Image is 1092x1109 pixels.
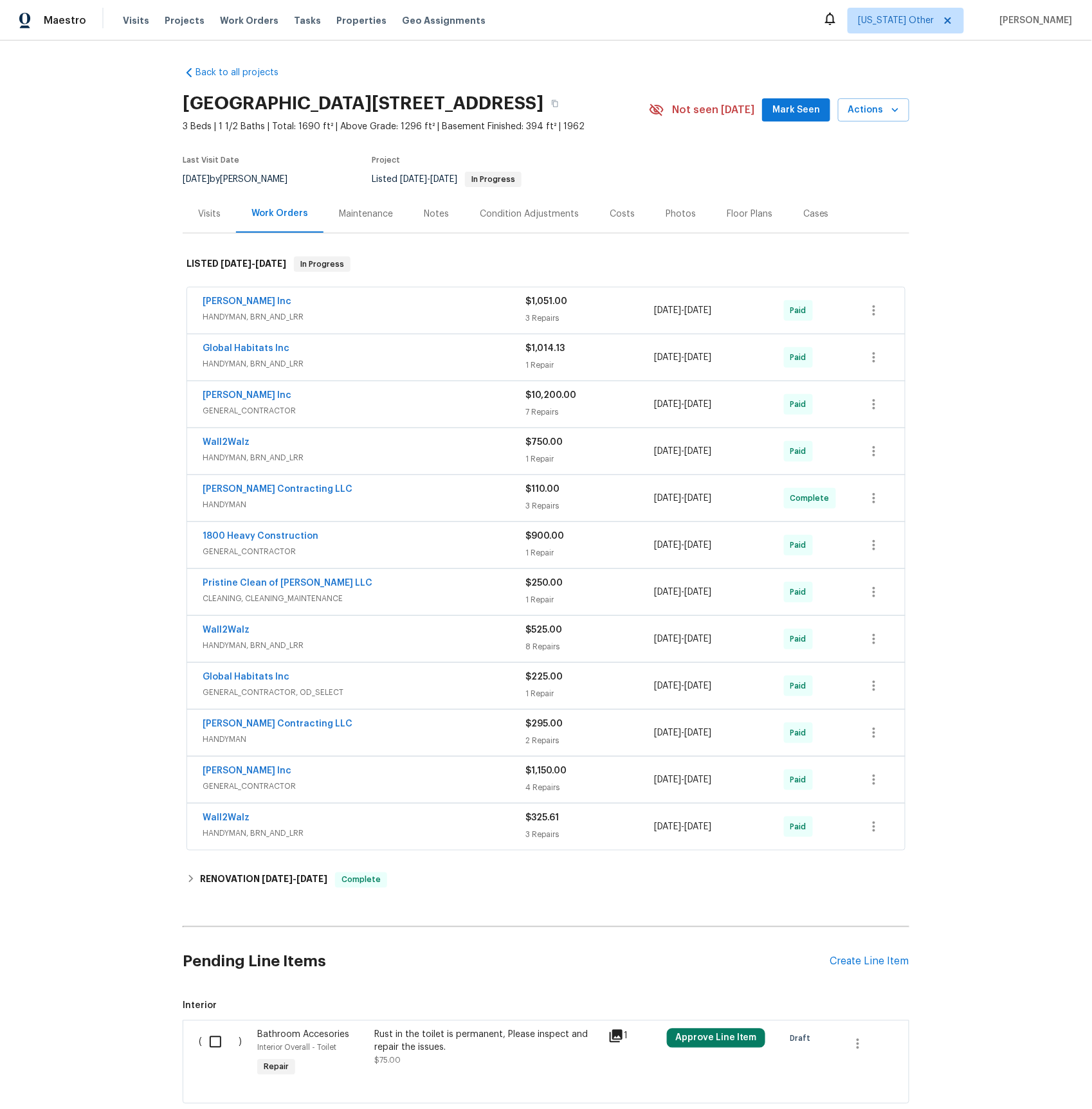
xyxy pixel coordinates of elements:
[296,875,327,884] span: [DATE]
[203,357,525,370] span: HANDYMAN, BRN_AND_LRR
[262,875,293,884] span: [DATE]
[727,208,772,221] div: Floor Plans
[183,865,909,896] div: RENOVATION [DATE]-[DATE]Complete
[790,680,812,692] span: Paid
[187,257,286,272] h6: LISTED
[257,1031,349,1040] span: Bathroom Accesories
[655,726,712,739] span: -
[525,813,559,822] span: $325.61
[655,306,682,315] span: [DATE]
[790,586,812,599] span: Paid
[257,1044,336,1052] span: Interior Overall - Toilet
[203,344,289,353] a: Global Habitats Inc
[525,672,563,681] span: $225.00
[183,120,649,133] span: 3 Beds | 1 1/2 Baths | Total: 1690 ft² | Above Grade: 1296 ft² | Basement Finished: 394 ft² | 1962
[400,175,457,184] span: -
[525,391,576,400] span: $10,200.00
[525,438,563,447] span: $750.00
[372,175,522,184] span: Listed
[685,494,712,503] span: [DATE]
[525,640,655,653] div: 8 Repairs
[374,1029,601,1054] div: Rust in the toilet is permanent, Please inspect and repair the issues.
[339,208,393,221] div: Maintenance
[995,14,1073,27] span: [PERSON_NAME]
[655,304,712,317] span: -
[655,773,712,786] span: -
[259,1061,294,1074] span: Repair
[685,822,712,831] span: [DATE]
[685,447,712,456] span: [DATE]
[655,775,682,784] span: [DATE]
[655,400,682,409] span: [DATE]
[203,579,372,588] a: Pristine Clean of [PERSON_NAME] LLC
[685,728,712,737] span: [DATE]
[525,453,655,465] div: 1 Repair
[655,820,712,833] span: -
[655,398,712,411] span: -
[525,485,560,494] span: $110.00
[525,500,655,512] div: 3 Repairs
[655,447,682,456] span: [DATE]
[685,681,712,690] span: [DATE]
[672,104,754,116] span: Not seen [DATE]
[183,66,306,79] a: Back to all projects
[203,532,318,541] a: 1800 Heavy Construction
[203,485,352,494] a: [PERSON_NAME] Contracting LLC
[790,726,812,739] span: Paid
[525,406,655,419] div: 7 Repairs
[374,1057,401,1065] span: $75.00
[203,827,525,840] span: HANDYMAN, BRN_AND_LRR
[848,102,899,118] span: Actions
[543,92,567,115] button: Copy Address
[525,297,567,306] span: $1,051.00
[203,639,525,652] span: HANDYMAN, BRN_AND_LRR
[203,672,289,681] a: Global Habitats Inc
[655,588,682,597] span: [DATE]
[525,781,655,794] div: 4 Repairs
[525,532,564,541] span: $900.00
[685,306,712,315] span: [DATE]
[203,404,525,417] span: GENERAL_CONTRACTOR
[790,492,835,505] span: Complete
[203,391,291,400] a: [PERSON_NAME] Inc
[203,780,525,793] span: GENERAL_CONTRACTOR
[790,539,812,552] span: Paid
[790,820,812,833] span: Paid
[203,813,250,822] a: Wall2Walz
[655,492,712,505] span: -
[424,208,449,221] div: Notes
[790,633,812,645] span: Paid
[525,626,562,635] span: $525.00
[183,175,210,184] span: [DATE]
[525,344,565,353] span: $1,014.13
[685,775,712,784] span: [DATE]
[221,259,286,268] span: -
[525,546,655,559] div: 1 Repair
[790,304,812,317] span: Paid
[203,297,291,306] a: [PERSON_NAME] Inc
[336,874,386,887] span: Complete
[859,14,934,27] span: [US_STATE] Other
[772,102,820,118] span: Mark Seen
[655,635,682,644] span: [DATE]
[685,541,712,550] span: [DATE]
[203,686,525,699] span: GENERAL_CONTRACTOR, OD_SELECT
[525,687,655,700] div: 1 Repair
[480,208,579,221] div: Condition Adjustments
[295,258,349,271] span: In Progress
[685,400,712,409] span: [DATE]
[655,586,712,599] span: -
[838,98,909,122] button: Actions
[655,822,682,831] span: [DATE]
[525,359,655,372] div: 1 Repair
[610,208,635,221] div: Costs
[195,1025,253,1084] div: ( )
[183,932,830,992] h2: Pending Line Items
[525,593,655,606] div: 1 Repair
[667,1029,765,1048] button: Approve Line Item
[655,445,712,458] span: -
[165,14,205,27] span: Projects
[790,351,812,364] span: Paid
[655,633,712,645] span: -
[655,494,682,503] span: [DATE]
